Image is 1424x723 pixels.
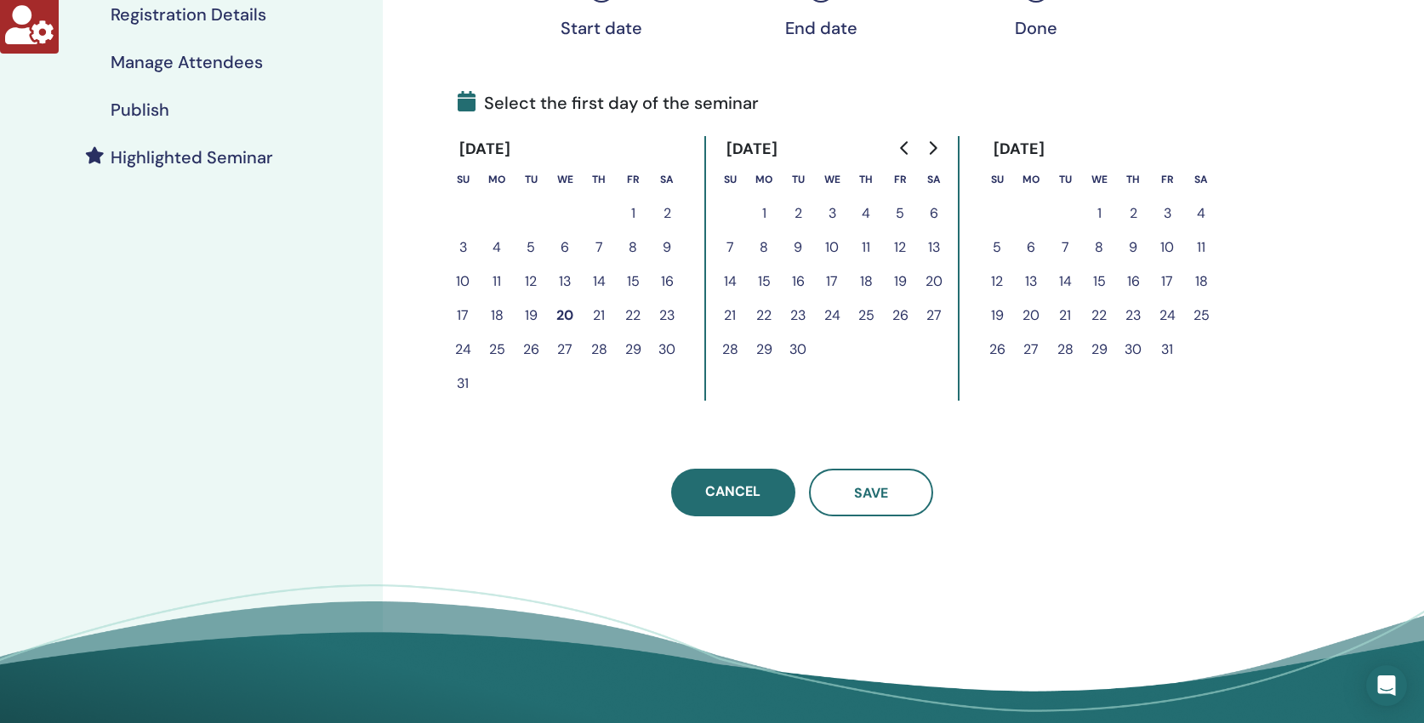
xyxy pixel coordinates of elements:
[815,162,849,196] th: Wednesday
[1150,265,1184,299] button: 17
[1116,162,1150,196] th: Thursday
[111,4,266,25] h4: Registration Details
[1366,665,1407,706] div: Open Intercom Messenger
[781,299,815,333] button: 23
[480,265,514,299] button: 11
[446,162,480,196] th: Sunday
[980,333,1014,367] button: 26
[1014,265,1048,299] button: 13
[1150,162,1184,196] th: Friday
[514,265,548,299] button: 12
[1116,299,1150,333] button: 23
[582,265,616,299] button: 14
[548,231,582,265] button: 6
[917,162,951,196] th: Saturday
[1082,196,1116,231] button: 1
[582,299,616,333] button: 21
[1082,265,1116,299] button: 15
[854,484,888,502] span: Save
[778,18,863,38] div: End date
[582,162,616,196] th: Thursday
[650,196,684,231] button: 2
[917,196,951,231] button: 6
[980,265,1014,299] button: 12
[514,333,548,367] button: 26
[582,231,616,265] button: 7
[514,299,548,333] button: 19
[111,147,273,168] h4: Highlighted Seminar
[980,231,1014,265] button: 5
[650,231,684,265] button: 9
[1150,196,1184,231] button: 3
[919,131,946,165] button: Go to next month
[480,299,514,333] button: 18
[616,299,650,333] button: 22
[1014,299,1048,333] button: 20
[980,299,1014,333] button: 19
[917,231,951,265] button: 13
[980,162,1014,196] th: Sunday
[1048,162,1082,196] th: Tuesday
[480,231,514,265] button: 4
[713,299,747,333] button: 21
[1184,196,1218,231] button: 4
[713,162,747,196] th: Sunday
[1184,231,1218,265] button: 11
[1116,333,1150,367] button: 30
[650,162,684,196] th: Saturday
[849,162,883,196] th: Thursday
[1048,265,1082,299] button: 14
[514,231,548,265] button: 5
[883,265,917,299] button: 19
[1082,299,1116,333] button: 22
[781,162,815,196] th: Tuesday
[781,265,815,299] button: 16
[747,299,781,333] button: 22
[891,131,919,165] button: Go to previous month
[747,162,781,196] th: Monday
[849,265,883,299] button: 18
[548,299,582,333] button: 20
[650,299,684,333] button: 23
[917,299,951,333] button: 27
[713,333,747,367] button: 28
[616,265,650,299] button: 15
[747,333,781,367] button: 29
[815,231,849,265] button: 10
[781,231,815,265] button: 9
[1184,299,1218,333] button: 25
[883,162,917,196] th: Friday
[1150,231,1184,265] button: 10
[582,333,616,367] button: 28
[815,196,849,231] button: 3
[1048,333,1082,367] button: 28
[1082,231,1116,265] button: 8
[1014,162,1048,196] th: Monday
[1048,231,1082,265] button: 7
[514,162,548,196] th: Tuesday
[849,196,883,231] button: 4
[1116,265,1150,299] button: 16
[849,231,883,265] button: 11
[446,367,480,401] button: 31
[446,299,480,333] button: 17
[111,52,263,72] h4: Manage Attendees
[616,231,650,265] button: 8
[616,333,650,367] button: 29
[1150,333,1184,367] button: 31
[713,265,747,299] button: 14
[671,469,795,516] a: Cancel
[111,100,169,120] h4: Publish
[713,136,792,162] div: [DATE]
[747,196,781,231] button: 1
[1014,231,1048,265] button: 6
[1082,162,1116,196] th: Wednesday
[815,265,849,299] button: 17
[1082,333,1116,367] button: 29
[781,333,815,367] button: 30
[1184,265,1218,299] button: 18
[616,196,650,231] button: 1
[548,162,582,196] th: Wednesday
[883,231,917,265] button: 12
[650,265,684,299] button: 16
